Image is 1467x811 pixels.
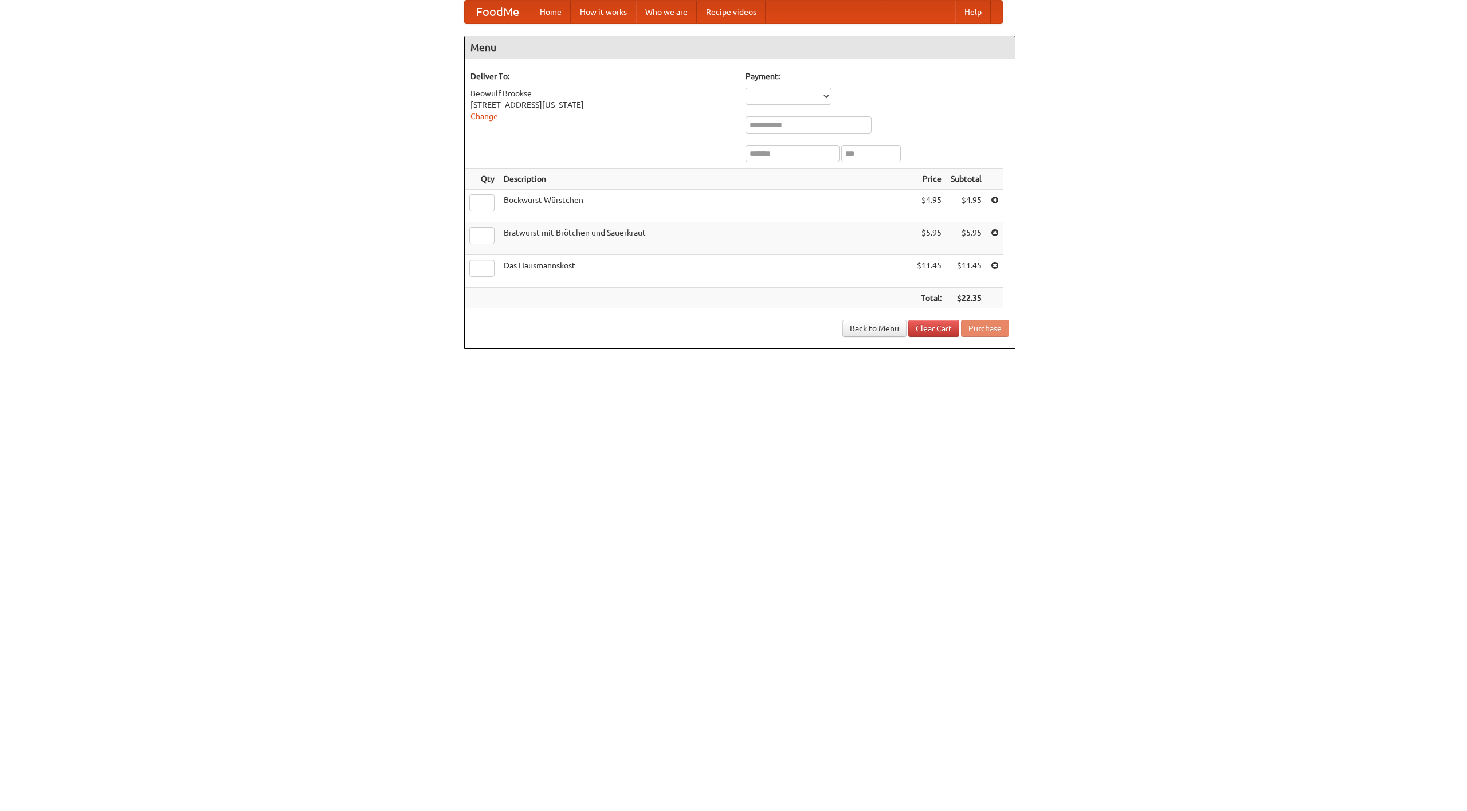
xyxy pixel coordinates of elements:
[961,320,1009,337] button: Purchase
[946,222,986,255] td: $5.95
[946,169,986,190] th: Subtotal
[499,169,912,190] th: Description
[465,36,1015,59] h4: Menu
[955,1,991,23] a: Help
[465,169,499,190] th: Qty
[470,88,734,99] div: Beowulf Brookse
[912,190,946,222] td: $4.95
[465,1,531,23] a: FoodMe
[531,1,571,23] a: Home
[912,288,946,309] th: Total:
[908,320,959,337] a: Clear Cart
[912,222,946,255] td: $5.95
[571,1,636,23] a: How it works
[912,169,946,190] th: Price
[912,255,946,288] td: $11.45
[746,70,1009,82] h5: Payment:
[636,1,697,23] a: Who we are
[499,190,912,222] td: Bockwurst Würstchen
[499,255,912,288] td: Das Hausmannskost
[470,99,734,111] div: [STREET_ADDRESS][US_STATE]
[470,112,498,121] a: Change
[470,70,734,82] h5: Deliver To:
[946,190,986,222] td: $4.95
[499,222,912,255] td: Bratwurst mit Brötchen und Sauerkraut
[946,288,986,309] th: $22.35
[697,1,766,23] a: Recipe videos
[842,320,907,337] a: Back to Menu
[946,255,986,288] td: $11.45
